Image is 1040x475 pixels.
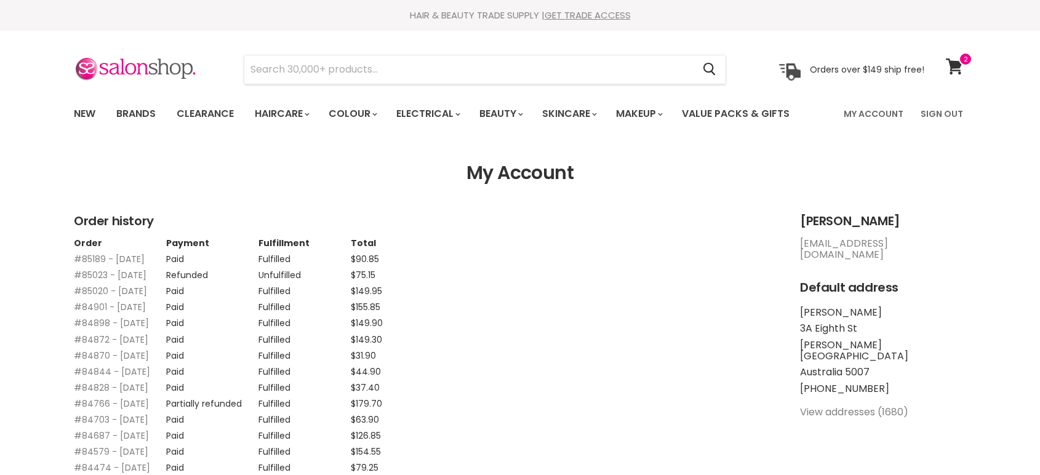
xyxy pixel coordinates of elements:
[258,361,351,377] td: Fulfilled
[166,264,258,280] td: Refunded
[978,417,1028,463] iframe: Gorgias live chat messenger
[74,445,148,458] a: #84579 - [DATE]
[258,264,351,280] td: Unfulfilled
[65,101,105,127] a: New
[351,285,382,297] span: $149.95
[351,461,378,474] span: $79.25
[258,441,351,457] td: Fulfilled
[74,285,147,297] a: #85020 - [DATE]
[673,101,799,127] a: Value Packs & Gifts
[166,280,258,296] td: Paid
[166,361,258,377] td: Paid
[244,55,726,84] form: Product
[607,101,670,127] a: Makeup
[166,393,258,409] td: Partially refunded
[800,383,966,394] li: [PHONE_NUMBER]
[166,345,258,361] td: Paid
[74,253,145,265] a: #85189 - [DATE]
[107,101,165,127] a: Brands
[167,101,243,127] a: Clearance
[244,55,693,84] input: Search
[387,101,468,127] a: Electrical
[836,101,911,127] a: My Account
[246,101,317,127] a: Haircare
[351,269,375,281] span: $75.15
[913,101,970,127] a: Sign Out
[258,329,351,345] td: Fulfilled
[74,269,146,281] a: #85023 - [DATE]
[58,96,982,132] nav: Main
[800,340,966,362] li: [PERSON_NAME][GEOGRAPHIC_DATA]
[351,413,379,426] span: $63.90
[351,349,376,362] span: $31.90
[74,162,966,184] h1: My Account
[693,55,726,84] button: Search
[258,248,351,264] td: Fulfilled
[545,9,631,22] a: GET TRADE ACCESS
[258,312,351,328] td: Fulfilled
[351,238,443,248] th: Total
[74,301,146,313] a: #84901 - [DATE]
[166,238,258,248] th: Payment
[800,323,966,334] li: 3A Eighth St
[166,425,258,441] td: Paid
[258,377,351,393] td: Fulfilled
[351,253,379,265] span: $90.85
[74,333,148,346] a: #84872 - [DATE]
[258,296,351,312] td: Fulfilled
[351,397,382,410] span: $179.70
[533,101,604,127] a: Skincare
[800,214,966,228] h2: [PERSON_NAME]
[74,238,166,248] th: Order
[74,214,775,228] h2: Order history
[351,429,381,442] span: $126.85
[258,393,351,409] td: Fulfilled
[166,329,258,345] td: Paid
[351,445,381,458] span: $154.55
[74,349,149,362] a: #84870 - [DATE]
[351,381,380,394] span: $37.40
[258,280,351,296] td: Fulfilled
[800,367,966,378] li: Australia 5007
[166,409,258,425] td: Paid
[810,63,924,74] p: Orders over $149 ship free!
[258,238,351,248] th: Fulfillment
[258,425,351,441] td: Fulfilled
[166,296,258,312] td: Paid
[800,405,908,419] a: View addresses (1680)
[166,248,258,264] td: Paid
[166,441,258,457] td: Paid
[258,409,351,425] td: Fulfilled
[74,381,148,394] a: #84828 - [DATE]
[166,457,258,473] td: Paid
[351,365,381,378] span: $44.90
[351,317,383,329] span: $149.90
[74,429,149,442] a: #84687 - [DATE]
[74,317,149,329] a: #84898 - [DATE]
[58,9,982,22] div: HAIR & BEAUTY TRADE SUPPLY |
[74,413,148,426] a: #84703 - [DATE]
[74,461,150,474] a: #84474 - [DATE]
[258,457,351,473] td: Fulfilled
[351,301,380,313] span: $155.85
[800,236,888,261] a: [EMAIL_ADDRESS][DOMAIN_NAME]
[65,96,818,132] ul: Main menu
[166,312,258,328] td: Paid
[319,101,385,127] a: Colour
[800,307,966,318] li: [PERSON_NAME]
[74,365,150,378] a: #84844 - [DATE]
[470,101,530,127] a: Beauty
[166,377,258,393] td: Paid
[74,397,149,410] a: #84766 - [DATE]
[800,281,966,295] h2: Default address
[258,345,351,361] td: Fulfilled
[351,333,382,346] span: $149.30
